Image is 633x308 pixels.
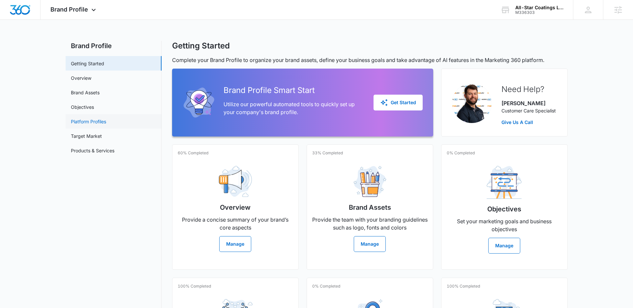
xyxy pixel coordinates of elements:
p: 33% Completed [312,150,343,156]
h2: Objectives [487,204,521,214]
a: Objectives [71,104,94,110]
a: 33% CompletedBrand AssetsProvide the team with your branding guidelines such as logo, fonts and c... [307,144,433,270]
h2: Brand Profile Smart Start [224,84,363,96]
button: Get Started [374,95,423,110]
p: Utilize our powerful automated tools to quickly set up your company's brand profile. [224,100,363,116]
p: 100% Completed [447,283,480,289]
p: 100% Completed [178,283,211,289]
h2: Brand Assets [349,202,391,212]
h2: Overview [220,202,251,212]
a: Overview [71,75,91,81]
a: Getting Started [71,60,104,67]
div: account name [515,5,563,10]
p: 0% Completed [447,150,475,156]
button: Manage [219,236,251,252]
a: Products & Services [71,147,114,154]
p: 0% Completed [312,283,340,289]
a: 0% CompletedObjectivesSet your marketing goals and business objectivesManage [441,144,568,270]
p: 60% Completed [178,150,208,156]
h2: Brand Profile [66,41,162,51]
a: Platform Profiles [71,118,106,125]
a: Give Us A Call [501,119,556,126]
p: [PERSON_NAME] [501,99,556,107]
button: Manage [354,236,386,252]
p: Provide the team with your branding guidelines such as logo, fonts and colors [312,216,428,231]
h2: Need Help? [501,83,556,95]
div: account id [515,10,563,15]
button: Manage [488,238,520,254]
span: Brand Profile [50,6,88,13]
h1: Getting Started [172,41,230,51]
a: 60% CompletedOverviewProvide a concise summary of your brand’s core aspectsManage [172,144,299,270]
a: Brand Assets [71,89,100,96]
p: Provide a concise summary of your brand’s core aspects [178,216,293,231]
p: Customer Care Specialist [501,107,556,114]
a: Target Market [71,133,102,139]
p: Complete your Brand Profile to organize your brand assets, define your business goals and take ad... [172,56,568,64]
div: Get Started [380,99,416,107]
img: Joel Green [452,83,492,123]
p: Set your marketing goals and business objectives [447,217,562,233]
